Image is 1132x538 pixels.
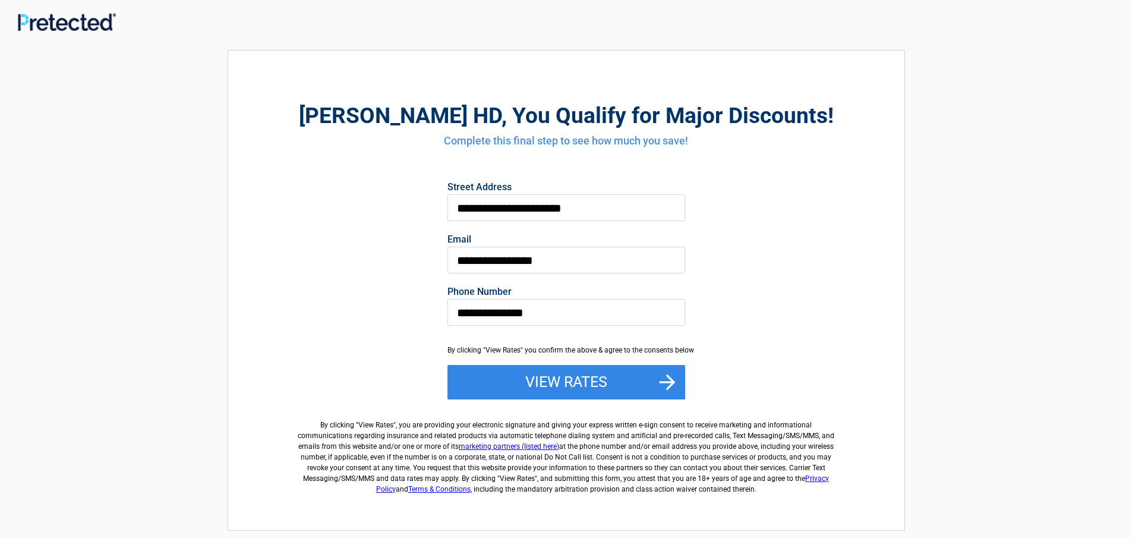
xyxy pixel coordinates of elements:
[18,13,116,31] img: Main Logo
[294,101,839,130] h2: , You Qualify for Major Discounts!
[447,365,685,399] button: View Rates
[459,442,559,451] a: marketing partners (listed here)
[299,103,502,128] span: [PERSON_NAME] HD
[376,474,830,493] a: Privacy Policy
[447,287,685,297] label: Phone Number
[447,183,685,192] label: Street Address
[447,235,685,244] label: Email
[358,421,393,429] span: View Rates
[447,345,685,355] div: By clicking "View Rates" you confirm the above & agree to the consents below
[294,133,839,149] h4: Complete this final step to see how much you save!
[294,410,839,495] label: By clicking " ", you are providing your electronic signature and giving your express written e-si...
[408,485,471,493] a: Terms & Conditions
